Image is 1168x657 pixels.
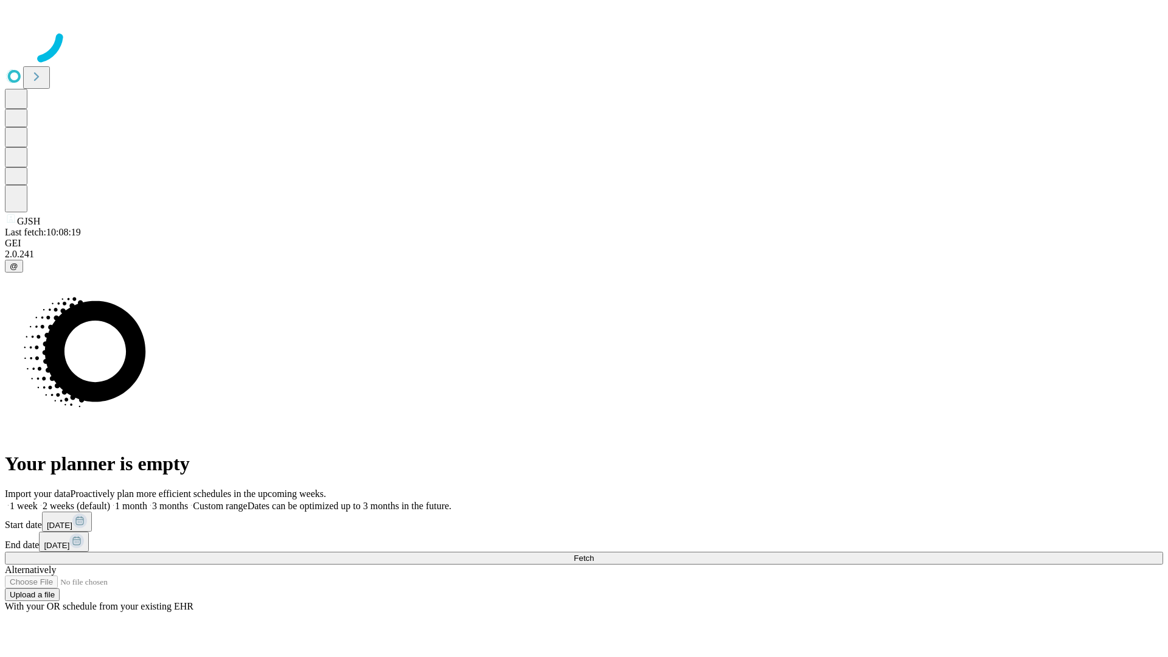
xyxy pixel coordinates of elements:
[43,501,110,511] span: 2 weeks (default)
[248,501,451,511] span: Dates can be optimized up to 3 months in the future.
[47,521,72,530] span: [DATE]
[10,501,38,511] span: 1 week
[5,565,56,575] span: Alternatively
[5,249,1163,260] div: 2.0.241
[44,541,69,550] span: [DATE]
[5,588,60,601] button: Upload a file
[5,601,193,611] span: With your OR schedule from your existing EHR
[17,216,40,226] span: GJSH
[42,512,92,532] button: [DATE]
[574,554,594,563] span: Fetch
[152,501,188,511] span: 3 months
[5,532,1163,552] div: End date
[10,262,18,271] span: @
[5,512,1163,532] div: Start date
[5,453,1163,475] h1: Your planner is empty
[193,501,247,511] span: Custom range
[5,488,71,499] span: Import your data
[5,227,81,237] span: Last fetch: 10:08:19
[5,552,1163,565] button: Fetch
[115,501,147,511] span: 1 month
[5,238,1163,249] div: GEI
[5,260,23,273] button: @
[39,532,89,552] button: [DATE]
[71,488,326,499] span: Proactively plan more efficient schedules in the upcoming weeks.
